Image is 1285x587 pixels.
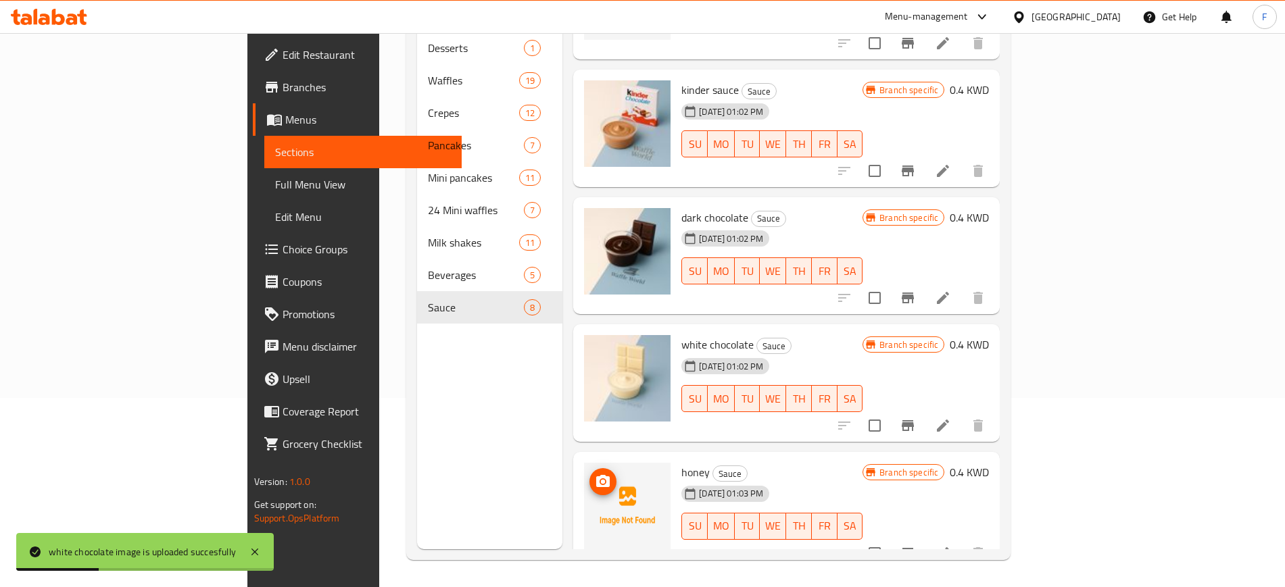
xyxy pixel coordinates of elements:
a: Support.OpsPlatform [254,509,340,527]
span: 8 [525,301,540,314]
button: WE [760,513,786,540]
a: Menus [253,103,462,136]
span: SA [843,389,858,409]
a: Grocery Checklist [253,428,462,460]
span: dark chocolate [681,207,748,228]
button: SU [681,385,708,412]
span: Sauce [428,299,525,315]
img: white chocolate [584,335,671,422]
span: Choice Groups [283,241,451,257]
a: Branches [253,71,462,103]
a: Choice Groups [253,233,462,265]
span: Sauce [752,211,785,226]
span: SU [687,389,702,409]
span: Get support on: [254,496,316,513]
span: [DATE] 01:02 PM [694,232,769,245]
button: Branch-specific-item [892,282,924,314]
div: items [519,234,541,251]
a: Coverage Report [253,395,462,428]
span: Edit Restaurant [283,47,451,63]
span: WE [765,134,781,154]
button: TH [786,130,812,157]
button: SU [681,257,708,284]
span: 19 [520,74,540,87]
button: WE [760,257,786,284]
span: MO [713,261,729,281]
span: Pancakes [428,137,525,153]
span: Branch specific [874,338,944,351]
button: SA [838,257,863,284]
button: delete [962,27,994,59]
span: Version: [254,473,287,490]
span: [DATE] 01:03 PM [694,487,769,500]
span: TU [740,134,755,154]
span: Menus [285,111,451,128]
div: items [524,299,541,315]
button: SU [681,130,708,157]
span: Coverage Report [283,403,451,419]
a: Coupons [253,265,462,298]
a: Edit menu item [935,35,951,51]
button: SA [838,513,863,540]
span: Select to update [860,411,889,440]
span: Crepes [428,105,519,121]
span: 7 [525,204,540,217]
span: kinder sauce [681,80,739,100]
span: Branch specific [874,84,944,97]
span: TU [740,516,755,536]
a: Promotions [253,298,462,330]
div: 24 Mini waffles7 [417,194,563,226]
a: Edit Menu [264,201,462,233]
span: 24 Mini waffles [428,202,525,218]
button: WE [760,385,786,412]
span: 11 [520,172,540,184]
span: SA [843,516,858,536]
button: TH [786,513,812,540]
span: Sections [275,144,451,160]
span: Select to update [860,157,889,185]
div: Sauce [712,465,748,482]
button: WE [760,130,786,157]
a: Full Menu View [264,168,462,201]
span: SA [843,261,858,281]
span: TH [792,389,806,409]
span: SU [687,516,702,536]
button: TU [735,257,760,284]
span: Promotions [283,306,451,322]
span: MO [713,516,729,536]
button: MO [708,385,735,412]
span: white chocolate [681,334,754,355]
a: Edit menu item [935,545,951,561]
img: kinder sauce [584,80,671,167]
button: SA [838,130,863,157]
span: [DATE] 01:02 PM [694,360,769,373]
button: MO [708,257,735,284]
span: Upsell [283,371,451,387]
span: WE [765,261,781,281]
button: FR [812,385,838,412]
button: MO [708,130,735,157]
span: Branch specific [874,211,944,224]
span: TU [740,261,755,281]
div: Beverages5 [417,259,563,291]
a: Upsell [253,363,462,395]
h6: 0.4 KWD [950,463,989,482]
span: 1.0.0 [289,473,310,490]
span: TH [792,134,806,154]
span: Milk shakes [428,234,519,251]
span: Branch specific [874,466,944,479]
div: Pancakes7 [417,129,563,161]
span: Sauce [742,84,776,99]
div: Milk shakes11 [417,226,563,259]
img: dark chocolate [584,208,671,295]
div: items [519,170,541,186]
button: delete [962,155,994,187]
span: FR [817,516,832,536]
span: Edit Menu [275,209,451,225]
div: Menu-management [885,9,968,25]
div: Beverages [428,267,525,283]
span: [DATE] 01:02 PM [694,105,769,118]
